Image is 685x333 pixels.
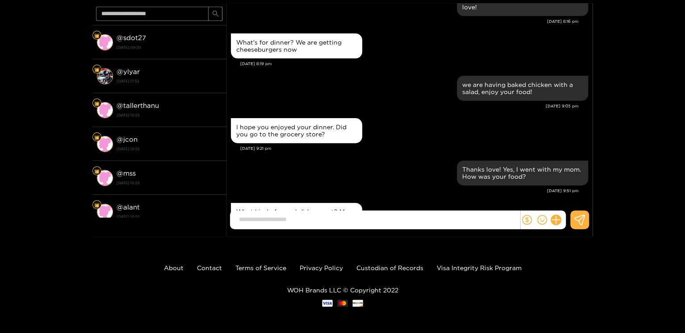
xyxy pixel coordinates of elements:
div: we are having baked chicken with a salad, enjoy your food! [462,81,583,95]
img: Fan Level [94,101,100,106]
div: Thanks love! Yes, I went with my mom. How was your food? [462,166,583,180]
div: Sep. 11, 9:51 pm [457,160,588,185]
div: [DATE] 9:51 pm [231,188,579,194]
strong: [DATE] 10:55 [117,179,222,187]
a: Privacy Policy [300,264,343,271]
strong: @ tallerthanu [117,102,159,109]
div: I hope you enjoyed your dinner. Did you go to the grocery store? [236,123,357,138]
a: Terms of Service [235,264,286,271]
img: conversation [97,136,113,152]
div: Sep. 11, 8:19 pm [231,33,362,58]
img: conversation [97,170,113,186]
a: Contact [197,264,222,271]
img: conversation [97,204,113,220]
div: Sep. 11, 9:21 pm [231,118,362,143]
div: [DATE] 9:21 pm [240,145,588,152]
div: [DATE] 8:16 pm [231,18,579,25]
img: Fan Level [94,202,100,208]
a: Visa Integrity Risk Program [437,264,522,271]
div: What's for dinner? We are getting cheeseburgers now [236,39,357,53]
img: Fan Level [94,33,100,38]
img: conversation [97,34,113,50]
strong: [DATE] 17:52 [117,77,222,85]
strong: @ mss [117,169,136,177]
div: Sep. 11, 10:05 pm [231,203,362,271]
img: Fan Level [94,135,100,140]
a: About [164,264,184,271]
img: Fan Level [94,67,100,72]
img: conversation [97,102,113,118]
a: Custodian of Records [356,264,423,271]
div: [DATE] 9:03 pm [231,103,579,109]
img: Fan Level [94,169,100,174]
div: [DATE] 8:19 pm [240,61,588,67]
span: dollar [522,215,532,225]
span: smile [537,215,547,225]
button: dollar [520,213,534,226]
strong: @ sdot27 [117,34,146,41]
div: What kind of cereal did you get? My food was good. It was your basic cheeseburger and I got a dou... [236,208,357,265]
strong: @ ylyar [117,68,140,75]
strong: [DATE] 10:55 [117,213,222,221]
strong: [DATE] 10:55 [117,145,222,153]
strong: @ jcon [117,136,138,143]
strong: [DATE] 09:30 [117,43,222,51]
div: Sep. 11, 9:03 pm [457,76,588,101]
strong: @ alant [117,203,140,211]
button: search [208,7,222,21]
span: search [212,10,219,18]
strong: [DATE] 10:55 [117,111,222,119]
img: conversation [97,68,113,84]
